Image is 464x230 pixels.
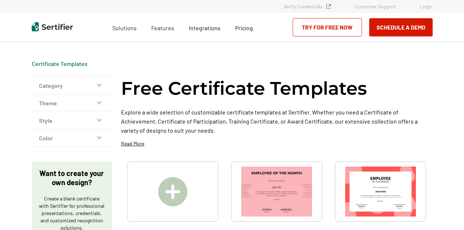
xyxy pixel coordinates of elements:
[39,169,105,187] p: Want to create your own design?
[189,23,221,32] a: Integrations
[32,129,112,147] button: Color
[189,24,221,31] span: Integrations
[293,18,362,36] a: Try for Free Now
[121,140,144,147] p: Read More
[326,4,331,9] img: Verified
[121,108,433,135] p: Explore a wide selection of customizable certificate templates at Sertifier. Whether you need a C...
[32,94,112,112] button: Theme
[420,3,433,9] a: Login
[32,60,87,67] a: Certificate Templates
[121,77,367,100] h1: Free Certificate Templates
[32,112,112,129] button: Style
[32,22,73,31] img: Sertifier | Digital Credentialing Platform
[284,3,331,9] a: Verify Credentials
[32,77,112,94] button: Category
[235,23,253,32] a: Pricing
[345,167,416,217] img: Modern & Red Employee of the Month Certificate Template
[355,3,396,9] a: Customer Support
[241,167,312,217] img: Simple & Modern Employee of the Month Certificate Template
[158,177,187,206] img: Create A Blank Certificate
[151,23,174,32] span: Features
[235,24,253,31] span: Pricing
[112,23,137,32] span: Solutions
[32,60,87,67] div: Breadcrumb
